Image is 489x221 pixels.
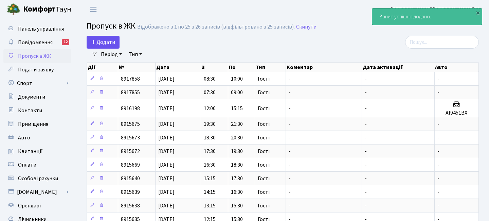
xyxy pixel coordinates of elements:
span: 15:15 [204,175,216,182]
span: Контакти [18,107,42,114]
a: [PERSON_NAME] [PERSON_NAME] М. [391,5,481,14]
span: Гості [258,162,270,168]
span: 8915672 [121,148,140,155]
span: 13:15 [204,202,216,209]
a: Приміщення [3,117,71,131]
span: 8915638 [121,202,140,209]
span: [DATE] [158,89,175,96]
span: - [289,105,291,112]
a: Орендарі [3,199,71,213]
span: - [437,161,439,169]
span: [DATE] [158,75,175,83]
span: - [437,188,439,196]
span: Гості [258,149,270,154]
span: - [289,175,291,182]
span: Гості [258,189,270,195]
span: [DATE] [158,134,175,141]
span: [DATE] [158,175,175,182]
span: - [437,75,439,83]
span: Гості [258,135,270,140]
a: Скинути [296,24,316,30]
span: Повідомлення [18,39,53,46]
div: × [474,9,481,16]
span: 19:30 [231,148,243,155]
span: - [289,202,291,209]
th: Дата активації [362,63,435,72]
span: - [365,105,367,112]
span: 16:30 [231,188,243,196]
span: - [365,89,367,96]
span: 07:30 [204,89,216,96]
a: Період [98,49,125,60]
span: 09:00 [231,89,243,96]
span: 16:30 [204,161,216,169]
span: Гості [258,76,270,82]
span: - [437,175,439,182]
span: - [289,120,291,128]
span: - [365,120,367,128]
a: Подати заявку [3,63,71,76]
img: logo.png [7,3,20,16]
th: Дата [156,63,201,72]
b: Комфорт [23,4,56,15]
span: - [365,148,367,155]
span: - [289,148,291,155]
span: Таун [23,4,71,15]
span: 8915675 [121,120,140,128]
div: 12 [62,39,69,45]
a: [DOMAIN_NAME] [3,185,71,199]
span: Гості [258,106,270,111]
th: З [201,63,228,72]
span: - [437,202,439,209]
a: Пропуск в ЖК [3,49,71,63]
div: Запис успішно додано. [372,8,482,25]
span: Гості [258,90,270,95]
span: - [437,148,439,155]
span: 18:30 [231,161,243,169]
span: Панель управління [18,25,64,33]
h5: АІ9451ВХ [437,110,476,116]
b: [PERSON_NAME] [PERSON_NAME] М. [391,6,481,13]
span: Документи [18,93,45,101]
span: - [365,175,367,182]
span: Гості [258,203,270,208]
span: 8915669 [121,161,140,169]
span: Додати [91,38,115,46]
span: 21:30 [231,120,243,128]
span: 08:30 [204,75,216,83]
th: Дії [87,63,118,72]
span: 8917858 [121,75,140,83]
span: [DATE] [158,188,175,196]
span: Приміщення [18,120,48,128]
span: Пропуск в ЖК [87,20,135,32]
a: Панель управління [3,22,71,36]
span: Орендарі [18,202,41,209]
span: [DATE] [158,148,175,155]
th: Коментар [286,63,362,72]
a: Оплати [3,158,71,172]
div: Відображено з 1 по 25 з 26 записів (відфільтровано з 25 записів). [137,24,295,30]
span: Оплати [18,161,36,169]
a: Контакти [3,104,71,117]
span: 8915639 [121,188,140,196]
span: 8917855 [121,89,140,96]
span: - [437,89,439,96]
span: 17:30 [204,148,216,155]
button: Переключити навігацію [85,4,102,15]
a: Особові рахунки [3,172,71,185]
span: - [289,188,291,196]
span: - [365,202,367,209]
span: - [289,75,291,83]
th: Авто [434,63,479,72]
a: Авто [3,131,71,144]
input: Пошук... [405,36,479,49]
span: 17:30 [231,175,243,182]
span: 19:30 [204,120,216,128]
span: 15:30 [231,202,243,209]
th: По [228,63,255,72]
span: Особові рахунки [18,175,58,182]
span: - [289,134,291,141]
span: 18:30 [204,134,216,141]
span: [DATE] [158,202,175,209]
span: 8915673 [121,134,140,141]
